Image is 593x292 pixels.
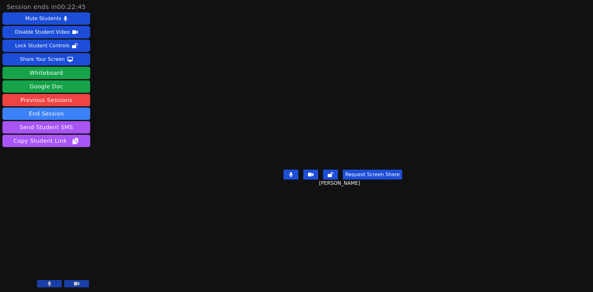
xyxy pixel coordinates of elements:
[2,135,90,147] button: Copy Student Link
[20,54,65,64] div: Share Your Screen
[2,67,90,79] button: Whiteboard
[7,2,86,11] span: Session ends in
[2,80,90,93] a: Google Doc
[15,27,69,37] div: Disable Student Video
[319,180,362,187] span: [PERSON_NAME]
[2,108,90,120] button: End Session
[2,12,90,25] button: Mute Students
[57,3,86,11] time: 00:22:45
[2,40,90,52] button: Lock Student Controls
[2,53,90,66] button: Share Your Screen
[25,14,61,23] div: Mute Students
[343,170,402,180] button: Request Screen Share
[2,94,90,106] a: Previous Sessions
[2,26,90,38] button: Disable Student Video
[15,41,69,51] div: Lock Student Controls
[2,121,90,133] button: Send Student SMS
[14,137,79,145] span: Copy Student Link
